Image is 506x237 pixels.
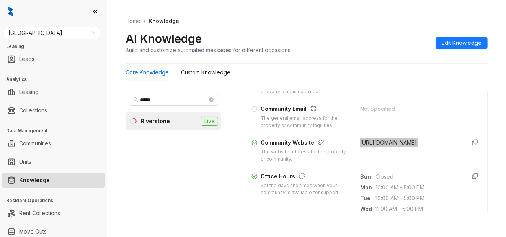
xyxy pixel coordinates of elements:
span: 10:00 AM - 5:00 PM [375,194,460,202]
a: Knowledge [19,173,50,188]
h3: Analytics [6,76,107,83]
span: Tue [360,194,375,202]
li: Rent Collections [2,206,105,221]
li: / [144,17,145,25]
div: The website address for the property or community. [261,148,351,163]
a: Collections [19,103,47,118]
li: Communities [2,136,105,151]
a: Rent Collections [19,206,60,221]
div: Community Website [261,138,351,148]
li: Knowledge [2,173,105,188]
h2: AI Knowledge [126,31,202,46]
div: Not Specified [360,105,460,113]
span: search [133,97,139,102]
h3: Resident Operations [6,197,107,204]
a: Home [124,17,142,25]
span: Edit Knowledge [442,39,482,47]
span: Wed [360,205,375,213]
a: Leasing [19,84,39,100]
span: Live [201,117,218,126]
span: Knowledge [149,18,179,24]
a: Communities [19,136,51,151]
span: close-circle [209,97,214,102]
span: Mon [360,183,375,192]
div: Build and customize automated messages for different occasions. [126,46,292,54]
div: Riverstone [141,117,170,125]
span: Closed [375,173,460,181]
button: Edit Knowledge [436,37,488,49]
span: 11:00 AM - 5:00 PM [375,205,460,213]
div: Set the days and times when your community is available for support [261,182,351,197]
div: The general email address for the property or community inquiries. [261,115,351,129]
div: Core Knowledge [126,68,169,77]
li: Collections [2,103,105,118]
a: Leads [19,51,34,67]
div: Office Hours [261,172,351,182]
span: Fairfield [8,27,95,39]
span: 10:00 AM - 5:00 PM [375,183,460,192]
div: Custom Knowledge [181,68,230,77]
img: logo [8,6,13,17]
li: Leads [2,51,105,67]
span: [URL][DOMAIN_NAME] [360,139,417,146]
div: Community Email [261,105,351,115]
li: Units [2,154,105,170]
span: Sun [360,173,375,181]
h3: Leasing [6,43,107,50]
li: Leasing [2,84,105,100]
a: Units [19,154,31,170]
h3: Data Management [6,127,107,134]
